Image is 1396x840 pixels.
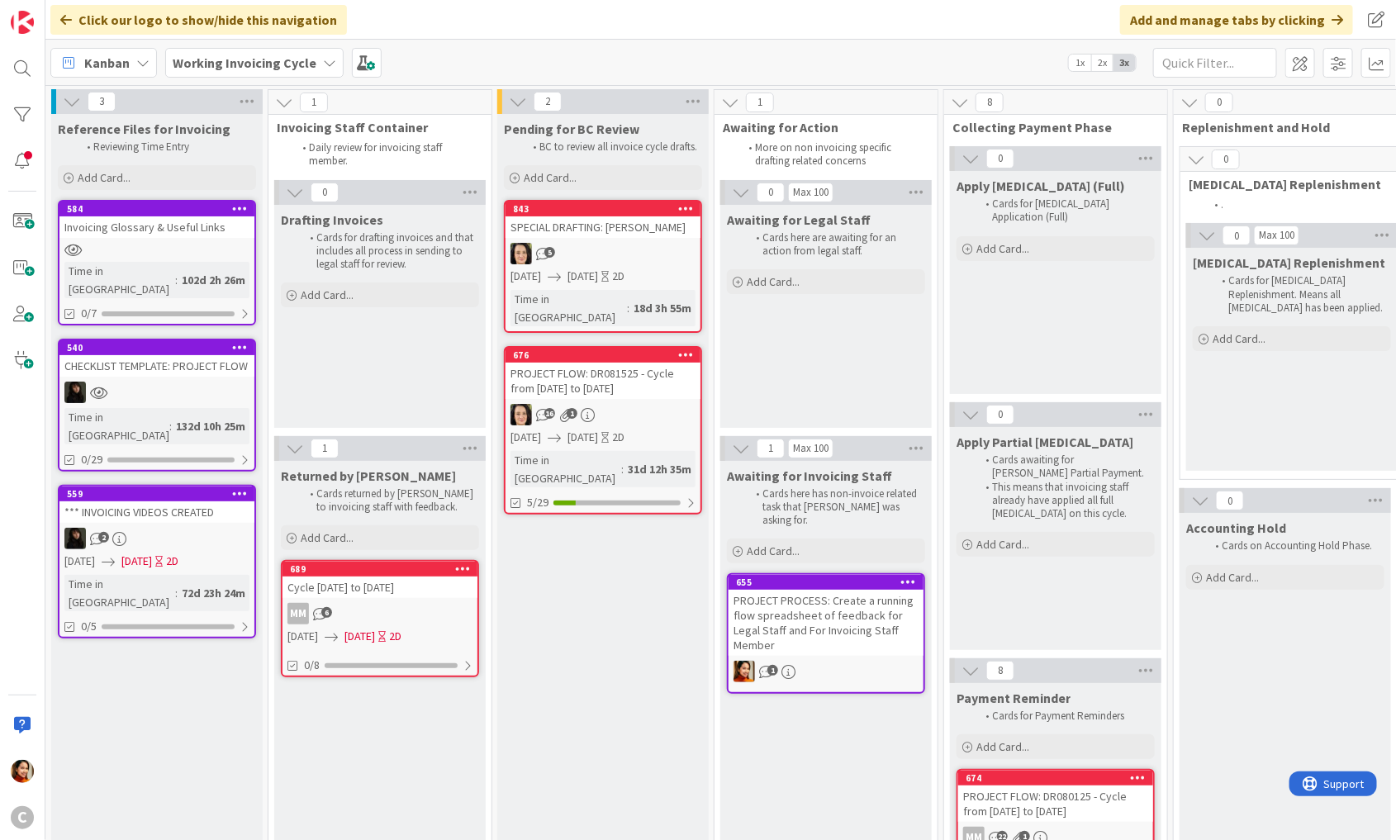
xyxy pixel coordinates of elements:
[81,618,97,635] span: 0/5
[734,661,755,682] img: PM
[1213,331,1265,346] span: Add Card...
[301,487,477,515] li: Cards returned by [PERSON_NAME] to invoicing staff with feedback.
[729,575,924,590] div: 655
[976,709,1152,723] li: Cards for Payment Reminders
[986,661,1014,681] span: 8
[78,170,131,185] span: Add Card...
[1205,93,1233,112] span: 0
[59,202,254,216] div: 584
[958,771,1153,822] div: 674PROJECT FLOW: DR080125 - Cycle from [DATE] to [DATE]
[746,93,774,112] span: 1
[1213,274,1389,315] li: Cards for [MEDICAL_DATA] Replenishment. Means all [MEDICAL_DATA] has been applied.
[178,584,249,602] div: 72d 23h 24m
[966,772,1153,784] div: 674
[506,348,700,363] div: 676
[283,577,477,598] div: Cycle [DATE] to [DATE]
[59,202,254,238] div: 584Invoicing Glossary & Useful Links
[59,216,254,238] div: Invoicing Glossary & Useful Links
[729,575,924,656] div: 655PROJECT PROCESS: Create a running flow spreadsheet of feedback for Legal Staff and For Invoici...
[1206,539,1382,553] li: Cards on Accounting Hold Phase.
[59,382,254,403] div: ES
[67,488,254,500] div: 559
[173,55,316,71] b: Working Invoicing Cycle
[283,562,477,598] div: 689Cycle [DATE] to [DATE]
[513,349,700,361] div: 676
[59,528,254,549] div: ES
[958,771,1153,785] div: 674
[976,739,1029,754] span: Add Card...
[729,661,924,682] div: PM
[389,628,401,645] div: 2D
[293,141,472,168] li: Daily review for invoicing staff member.
[11,11,34,34] img: Visit kanbanzone.com
[747,231,923,259] li: Cards here are awaiting for an action from legal staff.
[178,271,249,289] div: 102d 2h 26m
[59,340,254,377] div: 540CHECKLIST TEMPLATE: PROJECT FLOW
[534,92,562,112] span: 2
[59,340,254,355] div: 540
[301,231,477,272] li: Cards for drafting invoices and that includes all process in sending to legal staff for review.
[747,487,923,528] li: Cards here has non-invoice related task that [PERSON_NAME] was asking for.
[304,657,320,674] span: 0/8
[64,528,86,549] img: ES
[1193,254,1385,271] span: Retainer Replenishment
[1216,491,1244,510] span: 0
[301,530,354,545] span: Add Card...
[1186,520,1286,536] span: Accounting Hold
[757,439,785,458] span: 1
[958,785,1153,822] div: PROJECT FLOW: DR080125 - Cycle from [DATE] to [DATE]
[1212,149,1240,169] span: 0
[287,603,309,624] div: MM
[510,243,532,264] img: BL
[67,342,254,354] div: 540
[283,603,477,624] div: MM
[976,241,1029,256] span: Add Card...
[58,121,230,137] span: Reference Files for Invoicing
[84,53,130,73] span: Kanban
[301,287,354,302] span: Add Card...
[976,453,1152,481] li: Cards awaiting for [PERSON_NAME] Partial Payment.
[612,429,624,446] div: 2D
[513,203,700,215] div: 843
[175,584,178,602] span: :
[747,274,800,289] span: Add Card...
[747,543,800,558] span: Add Card...
[510,404,532,425] img: BL
[544,247,555,258] span: 5
[1091,55,1113,71] span: 2x
[723,119,917,135] span: Awaiting for Action
[736,577,924,588] div: 655
[64,408,169,444] div: Time in [GEOGRAPHIC_DATA]
[81,451,102,468] span: 0/29
[527,494,548,511] span: 5/29
[629,299,696,317] div: 18d 3h 55m
[524,170,577,185] span: Add Card...
[1223,225,1251,245] span: 0
[1069,55,1091,71] span: 1x
[35,2,75,22] span: Support
[78,140,254,154] li: Reviewing Time Entry
[81,305,97,322] span: 0/7
[59,355,254,377] div: CHECKLIST TEMPLATE: PROJECT FLOW
[311,439,339,458] span: 1
[957,434,1133,450] span: Apply Partial Retainer
[283,562,477,577] div: 689
[1113,55,1136,71] span: 3x
[567,429,598,446] span: [DATE]
[506,348,700,399] div: 676PROJECT FLOW: DR081525 - Cycle from [DATE] to [DATE]
[567,408,577,419] span: 1
[627,299,629,317] span: :
[767,665,778,676] span: 1
[172,417,249,435] div: 132d 10h 25m
[64,553,95,570] span: [DATE]
[506,202,700,238] div: 843SPECIAL DRAFTING: [PERSON_NAME]
[59,501,254,523] div: *** INVOICING VIDEOS CREATED
[976,537,1029,552] span: Add Card...
[50,5,347,35] div: Click our logo to show/hide this navigation
[506,363,700,399] div: PROJECT FLOW: DR081525 - Cycle from [DATE] to [DATE]
[986,149,1014,168] span: 0
[727,211,871,228] span: Awaiting for Legal Staff
[169,417,172,435] span: :
[976,481,1152,521] li: This means that invoicing staff already have applied all full [MEDICAL_DATA] on this cycle.
[290,563,477,575] div: 689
